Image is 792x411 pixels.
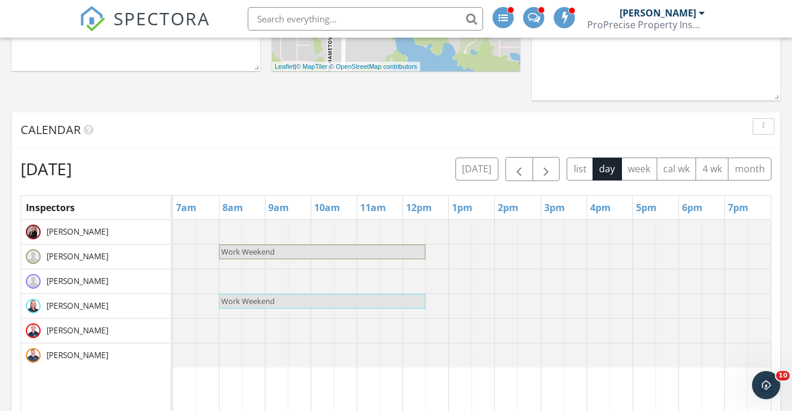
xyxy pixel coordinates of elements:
a: 11am [357,198,389,217]
a: © OpenStreetMap contributors [330,63,417,70]
span: [PERSON_NAME] [44,325,111,336]
img: default-user-f0147aede5fd5fa78ca7ade42f37bd4542148d508eef1c3d3ea960f66861d68b.jpg [26,274,41,289]
span: Work Weekend [221,296,275,306]
a: Leaflet [275,63,294,70]
a: 7pm [725,198,751,217]
img: default-user-f0147aede5fd5fa78ca7ade42f37bd4542148d508eef1c3d3ea960f66861d68b.jpg [26,249,41,264]
span: [PERSON_NAME] [44,250,111,262]
h2: [DATE] [21,157,72,181]
span: Calendar [21,122,81,138]
div: | [272,62,420,72]
img: facetune_11082024131449.jpeg [26,323,41,338]
button: month [728,158,771,181]
a: 4pm [587,198,614,217]
a: 3pm [541,198,568,217]
button: Next day [533,157,560,181]
span: [PERSON_NAME] [44,226,111,238]
a: SPECTORA [79,16,210,41]
span: Work Weekend [221,246,275,257]
button: day [593,158,622,181]
a: 8am [219,198,246,217]
span: Inspectors [26,201,75,214]
span: [PERSON_NAME] [44,349,111,361]
button: 4 wk [696,158,728,181]
a: © MapTiler [296,63,328,70]
div: ProPrecise Property Inspections LLC. [587,19,705,31]
span: 10 [776,371,790,380]
a: 5pm [633,198,660,217]
img: facetune_11082024132142.jpeg [26,299,41,313]
a: 2pm [495,198,521,217]
button: list [567,158,593,181]
img: img_2674.jpeg [26,225,41,239]
a: 9am [265,198,292,217]
a: 12pm [403,198,435,217]
span: SPECTORA [114,6,210,31]
div: [PERSON_NAME] [620,7,696,19]
a: 1pm [449,198,475,217]
span: [PERSON_NAME] [44,275,111,287]
input: Search everything... [248,7,483,31]
button: [DATE] [455,158,498,181]
iframe: Intercom live chat [752,371,780,399]
img: img_5072.png [26,348,41,363]
span: [PERSON_NAME] [44,300,111,312]
a: 6pm [679,198,706,217]
button: week [621,158,657,181]
a: 10am [311,198,343,217]
button: cal wk [657,158,697,181]
img: The Best Home Inspection Software - Spectora [79,6,105,32]
button: Previous day [505,157,533,181]
a: 7am [173,198,199,217]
